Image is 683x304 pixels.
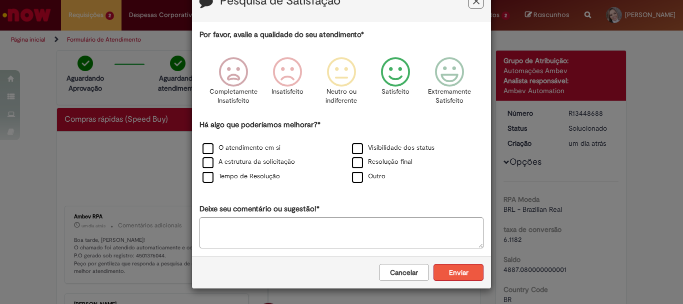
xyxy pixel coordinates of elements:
[202,157,295,167] label: A estrutura da solicitação
[199,204,319,214] label: Deixe seu comentário ou sugestão!*
[207,50,258,118] div: Completamente Insatisfeito
[316,50,367,118] div: Neutro ou indiferente
[379,264,429,281] button: Cancelar
[352,157,412,167] label: Resolução final
[271,87,303,97] p: Insatisfeito
[202,143,280,153] label: O atendimento em si
[352,172,385,181] label: Outro
[199,120,483,184] div: Há algo que poderíamos melhorar?*
[323,87,359,106] p: Neutro ou indiferente
[370,50,421,118] div: Satisfeito
[202,172,280,181] label: Tempo de Resolução
[352,143,434,153] label: Visibilidade dos status
[209,87,257,106] p: Completamente Insatisfeito
[262,50,313,118] div: Insatisfeito
[424,50,475,118] div: Extremamente Satisfeito
[428,87,471,106] p: Extremamente Satisfeito
[381,87,409,97] p: Satisfeito
[433,264,483,281] button: Enviar
[199,30,364,40] label: Por favor, avalie a qualidade do seu atendimento*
